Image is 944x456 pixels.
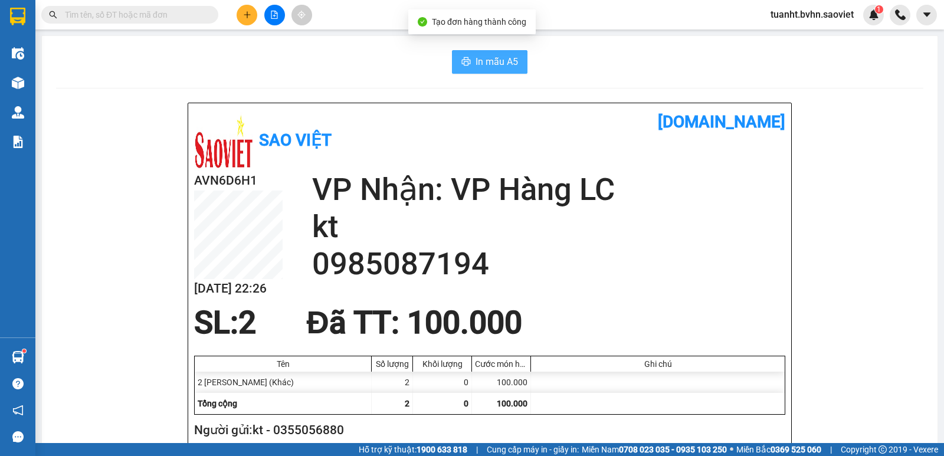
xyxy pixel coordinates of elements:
[418,17,427,27] span: check-circle
[194,421,781,440] h2: Người gửi: kt - 0355056880
[375,359,409,369] div: Số lượng
[12,405,24,416] span: notification
[22,349,26,353] sup: 1
[259,130,332,150] b: Sao Việt
[198,399,237,408] span: Tổng cộng
[658,112,785,132] b: [DOMAIN_NAME]
[534,359,782,369] div: Ghi chú
[194,304,238,341] span: SL:
[270,11,278,19] span: file-add
[619,445,727,454] strong: 0708 023 035 - 0935 103 250
[582,443,727,456] span: Miền Nam
[472,372,531,393] div: 100.000
[413,372,472,393] div: 0
[12,378,24,389] span: question-circle
[417,445,467,454] strong: 1900 633 818
[62,68,285,143] h2: VP Nhận: VP Sapa
[476,443,478,456] span: |
[264,5,285,25] button: file-add
[830,443,832,456] span: |
[461,57,471,68] span: printer
[497,399,527,408] span: 100.000
[12,106,24,119] img: warehouse-icon
[12,351,24,363] img: warehouse-icon
[6,68,95,88] h2: DGZ9EBVA
[452,50,527,74] button: printerIn mẫu A5
[475,359,527,369] div: Cước món hàng
[297,11,306,19] span: aim
[405,399,409,408] span: 2
[312,171,785,208] h2: VP Nhận: VP Hàng LC
[736,443,821,456] span: Miền Bắc
[194,171,283,191] h2: AVN6D6H1
[306,304,522,341] span: Đã TT : 100.000
[877,5,881,14] span: 1
[359,443,467,456] span: Hỗ trợ kỹ thuật:
[312,208,785,245] h2: kt
[194,279,283,298] h2: [DATE] 22:26
[238,304,256,341] span: 2
[730,447,733,452] span: ⚪️
[879,445,887,454] span: copyright
[198,359,368,369] div: Tên
[12,136,24,148] img: solution-icon
[65,8,204,21] input: Tìm tên, số ĐT hoặc mã đơn
[476,54,518,69] span: In mẫu A5
[12,77,24,89] img: warehouse-icon
[761,7,863,22] span: tuanht.bvhn.saoviet
[868,9,879,20] img: icon-new-feature
[71,28,144,47] b: Sao Việt
[195,372,372,393] div: 2 [PERSON_NAME] (Khác)
[416,359,468,369] div: Khối lượng
[243,11,251,19] span: plus
[875,5,883,14] sup: 1
[312,245,785,283] h2: 0985087194
[6,9,65,68] img: logo.jpg
[464,399,468,408] span: 0
[291,5,312,25] button: aim
[922,9,932,20] span: caret-down
[237,5,257,25] button: plus
[916,5,937,25] button: caret-down
[12,431,24,442] span: message
[49,11,57,19] span: search
[372,372,413,393] div: 2
[895,9,906,20] img: phone-icon
[12,47,24,60] img: warehouse-icon
[432,17,526,27] span: Tạo đơn hàng thành công
[158,9,285,29] b: [DOMAIN_NAME]
[10,8,25,25] img: logo-vxr
[771,445,821,454] strong: 0369 525 060
[194,112,253,171] img: logo.jpg
[487,443,579,456] span: Cung cấp máy in - giấy in:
